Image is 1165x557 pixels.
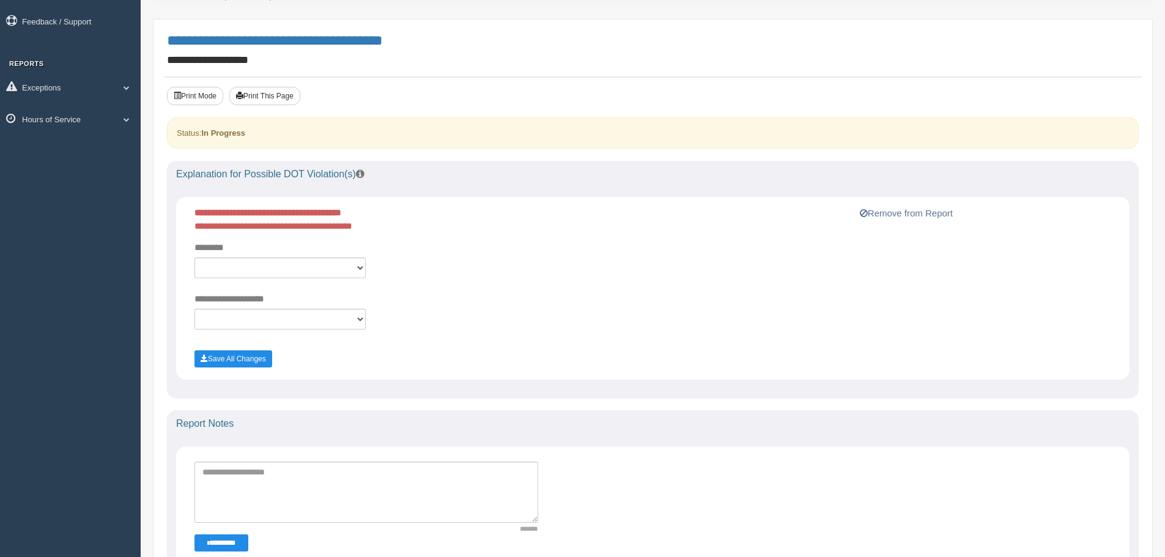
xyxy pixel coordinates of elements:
div: Report Notes [167,410,1139,437]
div: Status: [167,117,1139,149]
button: Remove from Report [856,206,956,221]
div: Explanation for Possible DOT Violation(s) [167,161,1139,188]
strong: In Progress [201,128,245,138]
button: Change Filter Options [194,534,248,551]
button: Save [194,350,272,367]
button: Print This Page [229,87,300,105]
button: Print Mode [167,87,223,105]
